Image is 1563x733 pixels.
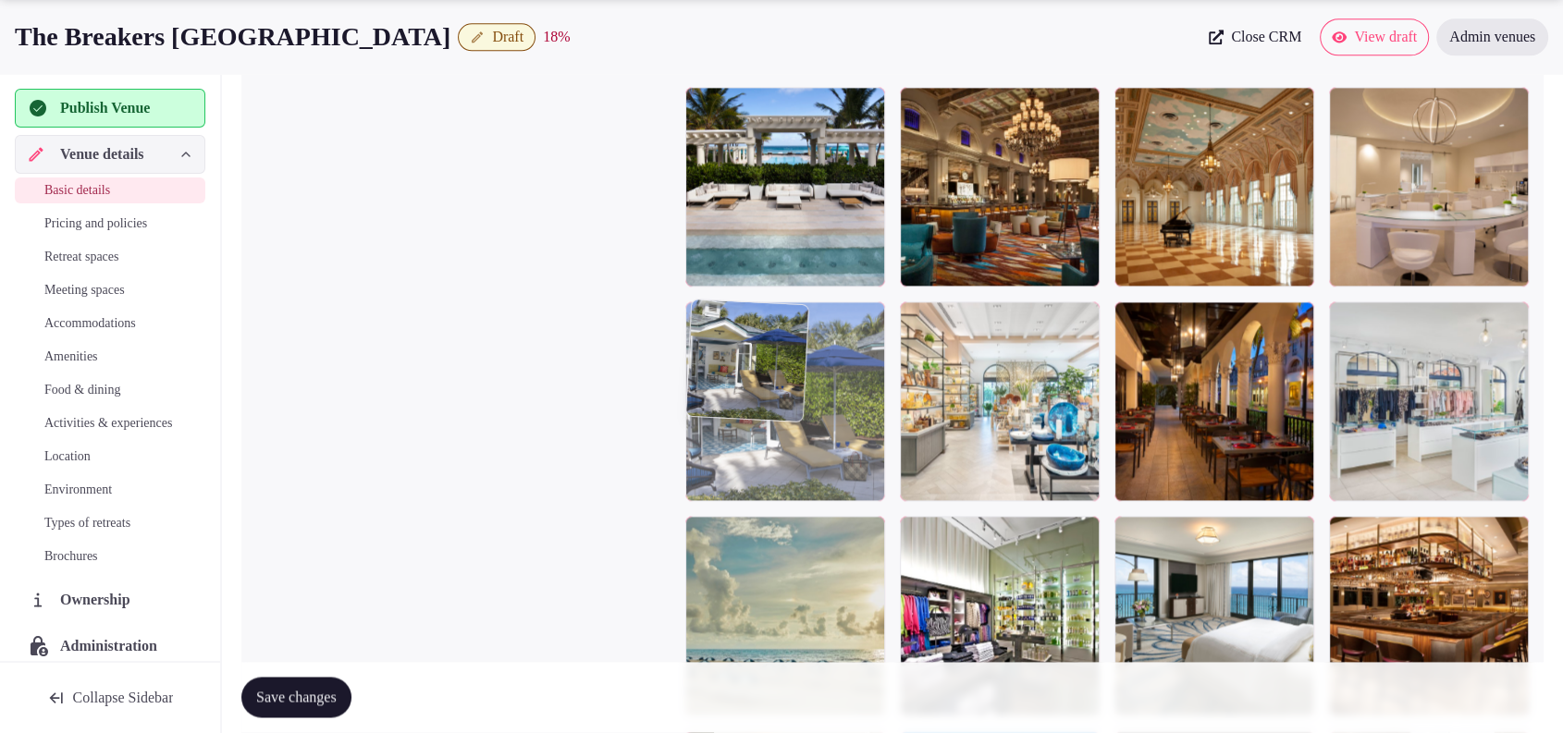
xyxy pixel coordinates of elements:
[543,26,570,48] div: 18 %
[44,214,147,233] span: Pricing and policies
[1231,28,1301,46] span: Close CRM
[686,299,808,421] img: Bungalow_11__CJ2_P.jpg
[15,544,205,569] a: Brochures
[1114,87,1314,287] div: Meetings_Mediterranean_Ballroom_P.jpg
[1329,516,1529,715] div: Dining_Henrys_Palm_Beach_01_P.jpg
[1449,28,1535,46] span: Admin venues
[492,28,523,46] span: Draft
[60,97,150,119] span: Publish Venue
[685,87,885,287] div: breakers_spa_013R_P.jpg
[458,23,535,51] button: Draft
[900,87,1100,287] div: Dining_HMF_P.jpg
[1114,516,1314,715] div: G1_AtlanticJrSuite_5136_P.jpg
[15,277,205,303] a: Meeting spaces
[1320,18,1429,55] a: View draft
[685,301,885,501] div: Bungalow_11__CJ2_P.jpg
[73,689,174,707] span: Collapse Sidebar
[44,514,130,532] span: Types of retreats
[15,311,205,336] a: Accommodations
[60,635,165,657] span: Administration
[15,678,205,718] button: Collapse Sidebar
[1354,28,1417,46] span: View draft
[44,348,98,366] span: Amenities
[44,281,125,299] span: Meeting spaces
[15,211,205,237] a: Pricing and policies
[15,89,205,128] button: Publish Venue
[1436,18,1548,55] a: Admin venues
[15,244,205,270] a: Retreat spaces
[900,301,1100,501] div: TBNG_01_P.jpg
[241,678,351,718] button: Save changes
[44,481,112,499] span: Environment
[685,516,885,715] div: TheBreakers_Beach_P.jpg
[15,377,205,403] a: Food & dining
[44,447,91,466] span: Location
[256,689,337,707] span: Save changes
[543,26,570,48] button: 18%
[15,344,205,370] a: Amenities
[15,444,205,470] a: Location
[15,580,205,619] a: Ownership
[15,18,450,55] h1: The Breakers [GEOGRAPHIC_DATA]
[44,248,118,266] span: Retreat spaces
[44,314,136,333] span: Accommodations
[15,477,205,503] a: Environment
[900,516,1100,715] div: SignatureShop2908_P.jpg
[44,547,98,566] span: Brochures
[60,143,144,165] span: Venue details
[15,410,205,436] a: Activities & experiences
[60,589,138,611] span: Ownership
[15,177,205,203] a: Basic details
[1329,301,1529,501] div: SHAN_ViaFlagler_005_P.jpg
[1329,87,1529,287] div: breakers_spa_004_P.jpg
[1114,301,1314,501] div: echo_terrace_04_P.jpg
[1198,18,1312,55] a: Close CRM
[15,510,205,536] a: Types of retreats
[44,181,110,200] span: Basic details
[44,381,120,399] span: Food & dining
[15,627,205,666] a: Administration
[44,414,172,433] span: Activities & experiences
